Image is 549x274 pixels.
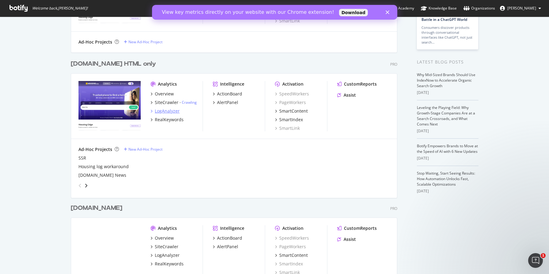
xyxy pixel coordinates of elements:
[71,60,156,68] div: [DOMAIN_NAME] HTML only
[78,172,126,178] a: [DOMAIN_NAME] News
[155,99,178,106] div: SiteCrawler
[417,156,478,161] div: [DATE]
[124,147,162,152] a: New Ad-Hoc Project
[151,244,178,250] a: SiteCrawler
[151,91,174,97] a: Overview
[78,164,129,170] a: Housing log workaround
[128,39,162,44] div: New Ad-Hoc Project
[32,6,88,11] span: Welcome back, [PERSON_NAME] !
[463,5,495,11] div: Organizations
[275,252,308,258] a: SmartContent
[152,5,397,20] iframe: Intercom live chat banner
[417,72,475,88] a: Why Mid-Sized Brands Should Use IndexNow to Accelerate Organic Search Growth
[421,25,474,45] div: Consumers discover products through conversational interfaces like ChatGPT, not just search…
[344,236,356,242] div: Assist
[417,105,475,127] a: Leveling the Playing Field: Why Growth-Stage Companies Are at a Search Crossroads, and What Comes...
[275,261,303,267] a: SmartIndex
[344,81,377,87] div: CustomReports
[507,6,536,11] span: James Gibbons
[78,155,86,161] a: SSR
[151,261,184,267] a: RealKeywords
[220,81,244,87] div: Intelligence
[124,39,162,44] a: New Ad-Hoc Project
[155,117,184,123] div: RealKeywords
[344,225,377,231] div: CustomReports
[151,252,180,258] a: LogAnalyzer
[217,91,242,97] div: ActionBoard
[71,204,122,213] div: [DOMAIN_NAME]
[155,91,174,97] div: Overview
[213,244,238,250] a: AlertPanel
[155,252,180,258] div: LogAnalyzer
[417,143,478,154] a: Botify Empowers Brands to Move at the Speed of AI with 6 New Updates
[76,181,84,191] div: angle-left
[78,146,112,152] div: Ad-Hoc Projects
[275,91,309,97] a: SpeedWorkers
[213,99,238,106] a: AlertPanel
[158,225,177,231] div: Analytics
[337,81,377,87] a: CustomReports
[182,100,197,105] a: Crawling
[390,206,397,211] div: Pro
[78,39,112,45] div: Ad-Hoc Projects
[282,81,303,87] div: Activation
[275,99,306,106] a: PageWorkers
[337,92,356,98] a: Assist
[279,108,308,114] div: SmartContent
[282,225,303,231] div: Activation
[151,117,184,123] a: RealKeywords
[275,117,303,123] a: SmartIndex
[421,5,457,11] div: Knowledge Base
[528,253,543,268] iframe: Intercom live chat
[213,235,242,241] a: ActionBoard
[421,6,467,22] a: AI Is Your New Customer: How to Win the Visibility Battle in a ChatGPT World
[84,183,88,189] div: angle-right
[417,128,478,134] div: [DATE]
[220,225,244,231] div: Intelligence
[217,244,238,250] div: AlertPanel
[275,108,308,114] a: SmartContent
[155,261,184,267] div: RealKeywords
[275,235,309,241] a: SpeedWorkers
[217,235,242,241] div: ActionBoard
[158,81,177,87] div: Analytics
[78,81,141,131] img: www.Housing.com
[275,244,306,250] a: PageWorkers
[337,225,377,231] a: CustomReports
[541,253,546,258] span: 1
[155,244,178,250] div: SiteCrawler
[155,108,180,114] div: LogAnalyzer
[71,60,158,68] a: [DOMAIN_NAME] HTML only
[213,91,242,97] a: ActionBoard
[417,90,478,95] div: [DATE]
[390,62,397,67] div: Pro
[155,235,174,241] div: Overview
[71,204,125,213] a: [DOMAIN_NAME]
[151,108,180,114] a: LogAnalyzer
[417,59,478,65] div: Latest Blog Posts
[234,6,240,9] div: Close
[337,236,356,242] a: Assist
[344,92,356,98] div: Assist
[180,100,197,105] div: -
[495,3,546,13] button: [PERSON_NAME]
[217,99,238,106] div: AlertPanel
[275,18,300,24] a: SmartLink
[279,117,303,123] div: SmartIndex
[151,99,197,106] a: SiteCrawler- Crawling
[279,252,308,258] div: SmartContent
[275,125,300,131] a: SmartLink
[151,235,174,241] a: Overview
[128,147,162,152] div: New Ad-Hoc Project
